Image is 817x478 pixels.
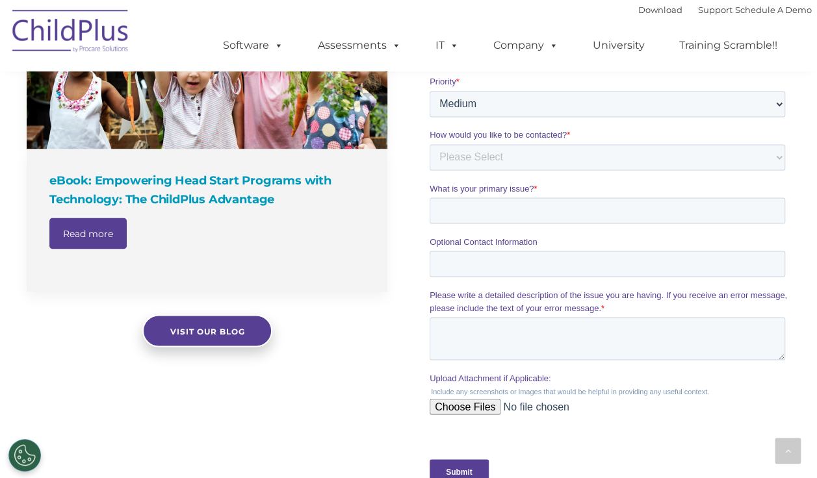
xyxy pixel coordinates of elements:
[142,314,272,347] a: Visit our blog
[305,32,414,58] a: Assessments
[210,32,296,58] a: Software
[580,32,658,58] a: University
[698,5,733,15] a: Support
[170,326,244,336] span: Visit our blog
[422,32,472,58] a: IT
[735,5,812,15] a: Schedule A Demo
[49,171,368,208] h4: eBook: Empowering Head Start Programs with Technology: The ChildPlus Advantage
[6,1,136,66] img: ChildPlus by Procare Solutions
[638,5,682,15] a: Download
[480,32,571,58] a: Company
[638,5,812,15] font: |
[49,218,127,249] a: Read more
[666,32,790,58] a: Training Scramble!!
